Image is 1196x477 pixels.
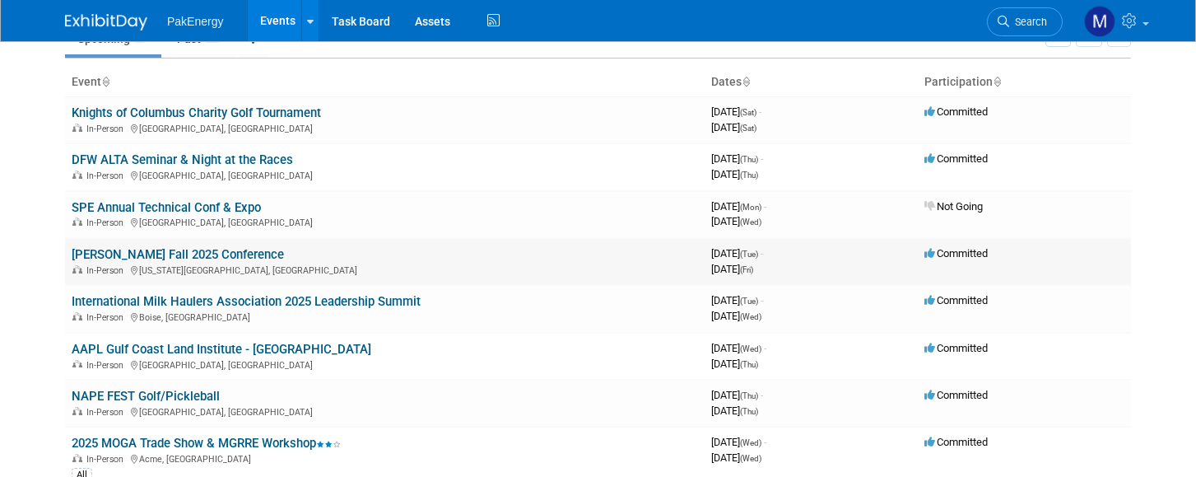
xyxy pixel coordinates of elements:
[72,294,421,309] a: International Milk Haulers Association 2025 Leadership Summit
[72,152,293,167] a: DFW ALTA Seminar & Night at the Races
[740,407,758,416] span: (Thu)
[72,389,220,404] a: NAPE FEST Golf/Pickleball
[924,247,988,260] span: Committed
[711,294,763,306] span: [DATE]
[72,171,82,179] img: In-Person Event
[740,124,756,133] span: (Sat)
[740,250,758,259] span: (Tue)
[711,389,763,401] span: [DATE]
[924,200,983,213] span: Not Going
[711,105,761,118] span: [DATE]
[924,105,988,118] span: Committed
[740,312,761,321] span: (Wed)
[924,436,988,448] span: Committed
[764,200,766,213] span: -
[740,344,761,353] span: (Wed)
[711,247,763,260] span: [DATE]
[72,342,371,357] a: AAPL Gulf Coast Land Institute - [GEOGRAPHIC_DATA]
[72,407,82,415] img: In-Person Event
[924,389,988,401] span: Committed
[918,68,1131,96] th: Participation
[740,391,758,400] span: (Thu)
[711,200,766,213] span: [DATE]
[711,215,761,227] span: [DATE]
[924,294,988,306] span: Committed
[72,124,82,132] img: In-Person Event
[72,312,82,320] img: In-Person Event
[711,263,753,275] span: [DATE]
[86,171,128,181] span: In-Person
[993,75,1001,88] a: Sort by Participation Type
[101,75,109,88] a: Sort by Event Name
[764,436,766,448] span: -
[759,105,761,118] span: -
[711,342,766,354] span: [DATE]
[740,265,753,274] span: (Fri)
[86,265,128,276] span: In-Person
[72,360,82,368] img: In-Person Event
[711,121,756,133] span: [DATE]
[711,405,758,417] span: [DATE]
[86,360,128,371] span: In-Person
[742,75,750,88] a: Sort by Start Date
[72,168,698,181] div: [GEOGRAPHIC_DATA], [GEOGRAPHIC_DATA]
[72,436,341,451] a: 2025 MOGA Trade Show & MGRRE Workshop
[167,15,223,28] span: PakEnergy
[761,247,763,260] span: -
[740,108,756,117] span: (Sat)
[705,68,918,96] th: Dates
[72,405,698,418] div: [GEOGRAPHIC_DATA], [GEOGRAPHIC_DATA]
[86,124,128,134] span: In-Person
[72,121,698,134] div: [GEOGRAPHIC_DATA], [GEOGRAPHIC_DATA]
[72,451,698,465] div: Acme, [GEOGRAPHIC_DATA]
[86,454,128,465] span: In-Person
[86,217,128,228] span: In-Person
[1084,6,1115,37] img: Michael Hagenbrock
[740,297,758,306] span: (Tue)
[65,68,705,96] th: Event
[761,152,763,165] span: -
[86,407,128,418] span: In-Person
[740,454,761,463] span: (Wed)
[72,358,698,371] div: [GEOGRAPHIC_DATA], [GEOGRAPHIC_DATA]
[72,310,698,323] div: Boise, [GEOGRAPHIC_DATA]
[761,389,763,401] span: -
[72,215,698,228] div: [GEOGRAPHIC_DATA], [GEOGRAPHIC_DATA]
[72,217,82,226] img: In-Person Event
[740,438,761,447] span: (Wed)
[740,155,758,164] span: (Thu)
[1009,16,1047,28] span: Search
[924,342,988,354] span: Committed
[740,171,758,180] span: (Thu)
[72,105,321,120] a: Knights of Columbus Charity Golf Tournament
[711,451,761,464] span: [DATE]
[72,200,261,215] a: SPE Annual Technical Conf & Expo
[740,217,761,227] span: (Wed)
[987,7,1063,36] a: Search
[740,360,758,369] span: (Thu)
[86,312,128,323] span: In-Person
[711,152,763,165] span: [DATE]
[72,265,82,274] img: In-Person Event
[764,342,766,354] span: -
[711,358,758,370] span: [DATE]
[65,14,147,30] img: ExhibitDay
[711,168,758,180] span: [DATE]
[72,247,284,262] a: [PERSON_NAME] Fall 2025 Conference
[72,263,698,276] div: [US_STATE][GEOGRAPHIC_DATA], [GEOGRAPHIC_DATA]
[72,454,82,462] img: In-Person Event
[740,203,761,212] span: (Mon)
[761,294,763,306] span: -
[711,310,761,322] span: [DATE]
[711,436,766,448] span: [DATE]
[924,152,988,165] span: Committed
